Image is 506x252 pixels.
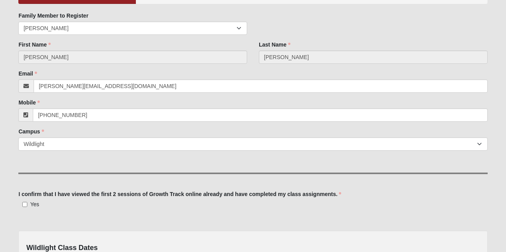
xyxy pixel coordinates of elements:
[18,190,341,198] label: I confirm that I have viewed the first 2 sessions of Growth Track online already and have complet...
[30,201,39,207] span: Yes
[18,70,37,77] label: Email
[18,41,50,49] label: First Name
[259,41,290,49] label: Last Name
[18,99,39,106] label: Mobile
[22,202,27,207] input: Yes
[18,128,44,135] label: Campus
[18,12,88,20] label: Family Member to Register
